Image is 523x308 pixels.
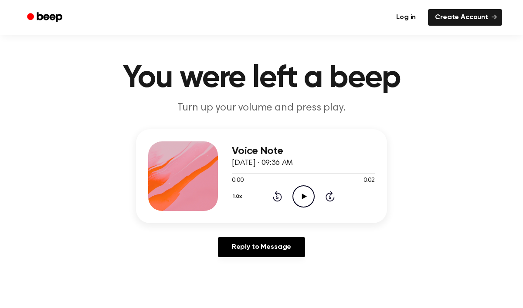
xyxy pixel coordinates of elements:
button: 1.0x [232,189,245,204]
a: Create Account [428,9,502,26]
p: Turn up your volume and press play. [94,101,429,115]
span: 0:00 [232,176,243,185]
a: Log in [389,9,423,26]
span: 0:02 [363,176,375,185]
h3: Voice Note [232,145,375,157]
h1: You were left a beep [38,63,485,94]
a: Reply to Message [218,237,305,257]
span: [DATE] · 09:36 AM [232,159,293,167]
a: Beep [21,9,70,26]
